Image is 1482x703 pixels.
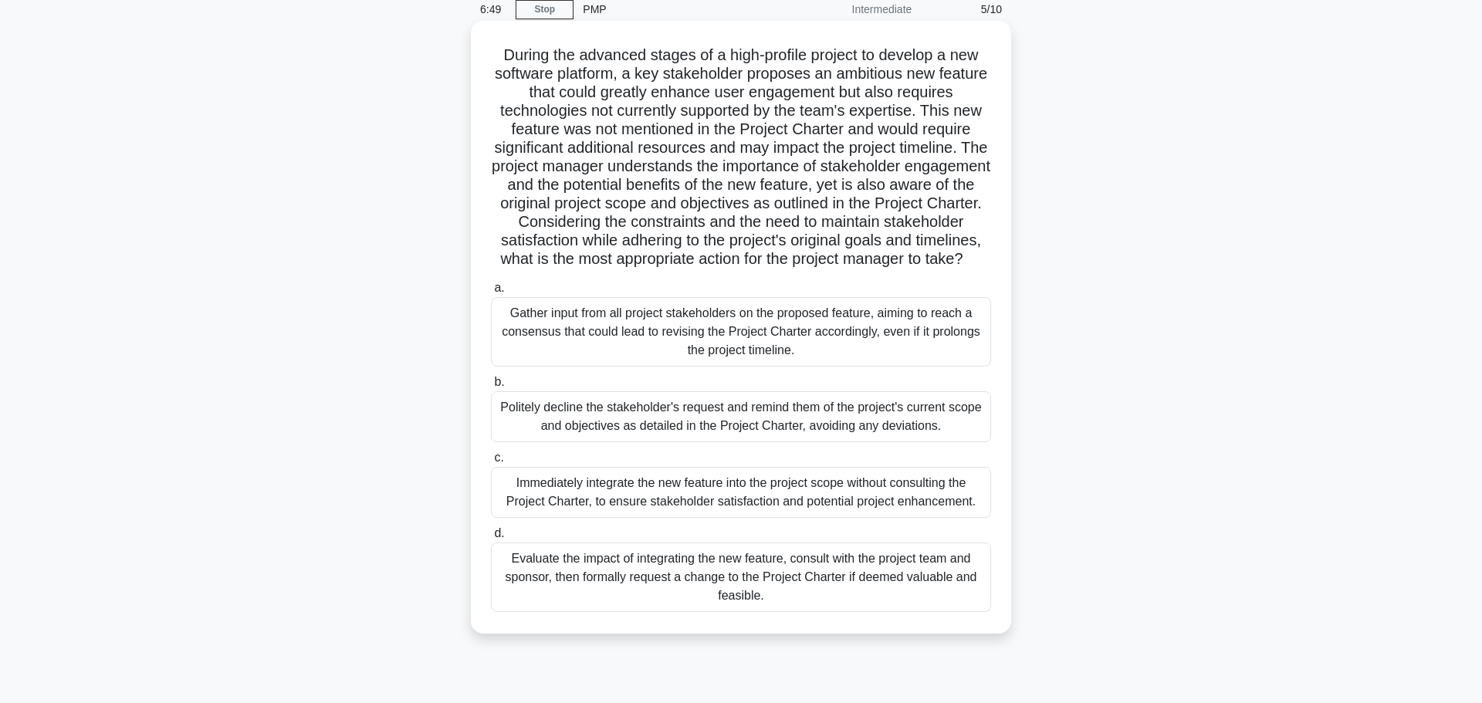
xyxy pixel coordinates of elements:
[494,451,503,464] span: c.
[489,46,993,269] h5: During the advanced stages of a high-profile project to develop a new software platform, a key st...
[491,297,991,367] div: Gather input from all project stakeholders on the proposed feature, aiming to reach a consensus t...
[494,375,504,388] span: b.
[491,391,991,442] div: Politely decline the stakeholder's request and remind them of the project's current scope and obj...
[491,542,991,612] div: Evaluate the impact of integrating the new feature, consult with the project team and sponsor, th...
[491,467,991,518] div: Immediately integrate the new feature into the project scope without consulting the Project Chart...
[494,281,504,294] span: a.
[494,526,504,539] span: d.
